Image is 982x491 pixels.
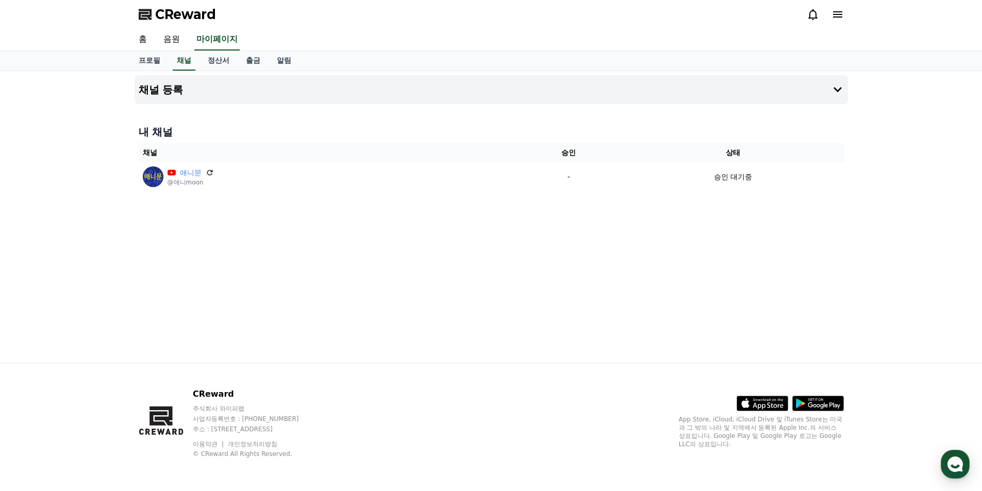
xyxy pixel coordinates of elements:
[168,178,214,187] p: @애니moon
[193,425,319,433] p: 주소 : [STREET_ADDRESS]
[269,51,299,71] a: 알림
[193,450,319,458] p: © CReward All Rights Reserved.
[193,404,319,413] p: 주식회사 와이피랩
[139,125,844,139] h4: 내 채널
[139,6,216,23] a: CReward
[193,388,319,400] p: CReward
[679,415,844,448] p: App Store, iCloud, iCloud Drive 및 iTunes Store는 미국과 그 밖의 나라 및 지역에서 등록된 Apple Inc.의 서비스 상표입니다. Goo...
[173,51,195,71] a: 채널
[139,84,184,95] h4: 채널 등록
[193,441,225,448] a: 이용약관
[139,143,515,162] th: 채널
[193,415,319,423] p: 사업자등록번호 : [PHONE_NUMBER]
[130,29,155,50] a: 홈
[228,441,277,448] a: 개인정보처리방침
[143,166,163,187] img: 애니문
[135,75,848,104] button: 채널 등록
[238,51,269,71] a: 출금
[199,51,238,71] a: 정산서
[519,172,619,182] p: -
[623,143,844,162] th: 상태
[194,29,240,50] a: 마이페이지
[155,6,216,23] span: CReward
[155,29,188,50] a: 음원
[180,167,202,178] a: 애니문
[130,51,169,71] a: 프로필
[714,172,752,182] p: 승인 대기중
[515,143,623,162] th: 승인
